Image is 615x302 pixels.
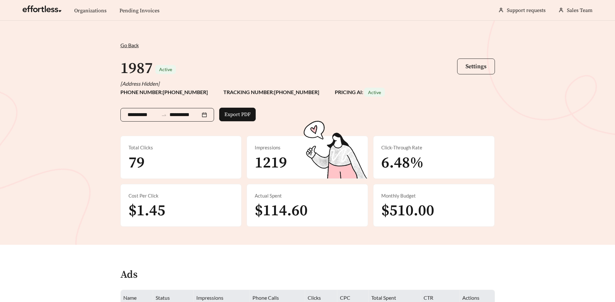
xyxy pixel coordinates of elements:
[128,201,165,221] span: $1.45
[381,153,424,173] span: 6.48%
[335,89,385,95] strong: PRICING AI:
[255,192,360,200] div: Actual Spent
[74,7,107,14] a: Organizations
[120,89,208,95] strong: PHONE NUMBER: [PHONE_NUMBER]
[457,59,495,74] button: Settings
[368,90,381,95] span: Active
[567,7,592,14] span: Sales Team
[161,112,167,118] span: swap-right
[159,67,172,72] span: Active
[507,7,546,14] a: Support requests
[161,112,167,118] span: to
[255,201,308,221] span: $114.60
[219,108,256,121] button: Export PDF
[224,111,251,118] span: Export PDF
[128,153,145,173] span: 79
[119,7,159,14] a: Pending Invoices
[120,42,139,48] span: Go Back
[381,192,487,200] div: Monthly Budget
[381,144,487,151] div: Click-Through Rate
[128,192,234,200] div: Cost Per Click
[255,153,287,173] span: 1219
[466,63,487,70] span: Settings
[340,295,350,301] span: CPC
[120,81,159,87] i: [Address Hidden]
[120,269,138,281] h4: Ads
[424,295,433,301] span: CTR
[223,89,319,95] strong: TRACKING NUMBER: [PHONE_NUMBER]
[255,144,360,151] div: Impressions
[381,201,434,221] span: $510.00
[120,59,153,78] h1: 1987
[128,144,234,151] div: Total Clicks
